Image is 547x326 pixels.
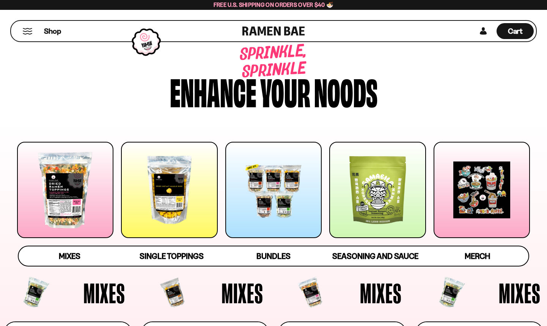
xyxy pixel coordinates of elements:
span: Single Toppings [140,251,204,261]
span: Free U.S. Shipping on Orders over $40 🍜 [214,1,334,8]
a: Bundles [223,246,325,266]
span: Bundles [256,251,291,261]
span: Cart [508,27,523,36]
a: Seasoning and Sauce [324,246,426,266]
span: Mixes [59,251,80,261]
a: Single Toppings [121,246,223,266]
span: Seasoning and Sauce [332,251,418,261]
span: Mixes [222,279,263,307]
span: Mixes [83,279,125,307]
button: Mobile Menu Trigger [22,28,33,34]
a: Mixes [19,246,121,266]
span: Mixes [499,279,541,307]
span: Shop [44,26,61,36]
div: Cart [497,21,534,41]
div: noods [314,73,377,109]
div: Enhance [170,73,256,109]
span: Mixes [360,279,402,307]
a: Shop [44,23,61,39]
div: your [260,73,310,109]
a: Merch [426,246,528,266]
span: Merch [465,251,490,261]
